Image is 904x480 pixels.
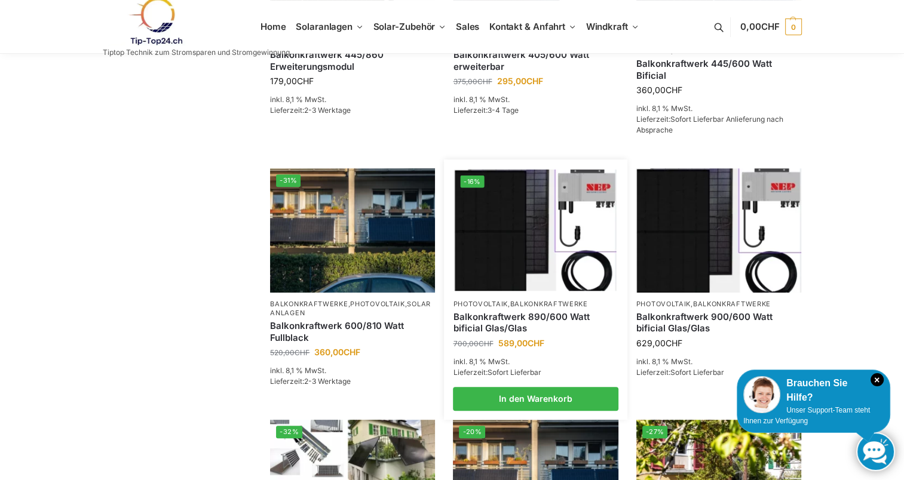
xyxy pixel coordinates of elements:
bdi: 360,00 [636,85,682,95]
a: Balkonkraftwerk 445/860 Erweiterungsmodul [270,49,435,72]
span: Lieferzeit: [636,368,724,377]
span: CHF [666,338,682,348]
a: Balkonkraftwerk 890/600 Watt bificial Glas/Glas [453,311,618,334]
a: Balkonkraftwerke [270,300,348,308]
span: 3-4 Tage [487,106,518,115]
p: inkl. 8,1 % MwSt. [270,365,435,376]
bdi: 360,00 [314,347,360,357]
span: Lieferzeit: [270,106,351,115]
span: Lieferzeit: [453,368,541,377]
span: Unser Support-Team steht Ihnen zur Verfügung [743,406,870,425]
span: Lieferzeit: [270,377,351,386]
div: Brauchen Sie Hilfe? [743,376,884,405]
img: Bificiales Hochleistungsmodul [455,170,617,291]
a: Photovoltaik [453,300,507,308]
span: CHF [478,339,493,348]
p: , [453,300,618,309]
p: inkl. 8,1 % MwSt. [270,94,435,105]
p: inkl. 8,1 % MwSt. [453,94,618,105]
span: Lieferzeit: [636,115,783,134]
a: Balkonkraftwerk 445/600 Watt Bificial [636,58,801,81]
span: 2-3 Werktage [304,377,351,386]
span: Sofort Lieferbar [487,368,541,377]
p: Tiptop Technik zum Stromsparen und Stromgewinnung [103,49,290,56]
span: Solaranlagen [296,21,353,32]
p: inkl. 8,1 % MwSt. [636,356,801,367]
a: Balkonkraftwerk 900/600 Watt bificial Glas/Glas [636,311,801,334]
a: Photovoltaik [350,300,404,308]
bdi: 179,00 [270,76,314,86]
bdi: 589,00 [498,338,544,348]
bdi: 295,00 [497,76,543,86]
span: CHF [477,77,492,86]
span: 0,00 [740,21,779,32]
p: inkl. 8,1 % MwSt. [453,356,618,367]
span: CHF [761,21,780,32]
img: Bificiales Hochleistungsmodul [636,168,801,292]
p: , , [270,300,435,318]
span: CHF [666,85,682,95]
span: Sofort Lieferbar Anlieferung nach Absprache [636,115,783,134]
span: CHF [295,348,309,357]
bdi: 375,00 [453,77,492,86]
bdi: 700,00 [453,339,493,348]
span: Sofort Lieferbar [670,368,724,377]
span: 2-3 Werktage [304,106,351,115]
img: 2 Balkonkraftwerke [270,168,435,292]
span: Lieferzeit: [453,106,518,115]
p: , [636,300,801,309]
a: In den Warenkorb legen: „Balkonkraftwerk 890/600 Watt bificial Glas/Glas“ [453,387,618,411]
img: Customer service [743,376,780,413]
a: Solaranlagen [270,300,431,317]
a: Photovoltaik [636,300,691,308]
bdi: 629,00 [636,338,682,348]
span: Windkraft [586,21,628,32]
span: 0 [785,19,802,35]
i: Schließen [871,373,884,386]
a: Balkonkraftwerke [693,300,771,308]
span: CHF [527,338,544,348]
a: -31%2 Balkonkraftwerke [270,168,435,292]
span: CHF [526,76,543,86]
a: Balkonkraftwerke [510,300,588,308]
p: inkl. 8,1 % MwSt. [636,103,801,114]
a: Balkonkraftwerk 405/600 Watt erweiterbar [453,49,618,72]
span: Sales [456,21,480,32]
span: CHF [344,347,360,357]
a: Balkonkraftwerk 600/810 Watt Fullblack [270,320,435,343]
span: Kontakt & Anfahrt [489,21,565,32]
span: Solar-Zubehör [373,21,436,32]
a: -16%Bificiales Hochleistungsmodul [455,170,617,291]
bdi: 520,00 [270,348,309,357]
a: 0,00CHF 0 [740,9,801,45]
span: CHF [297,76,314,86]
